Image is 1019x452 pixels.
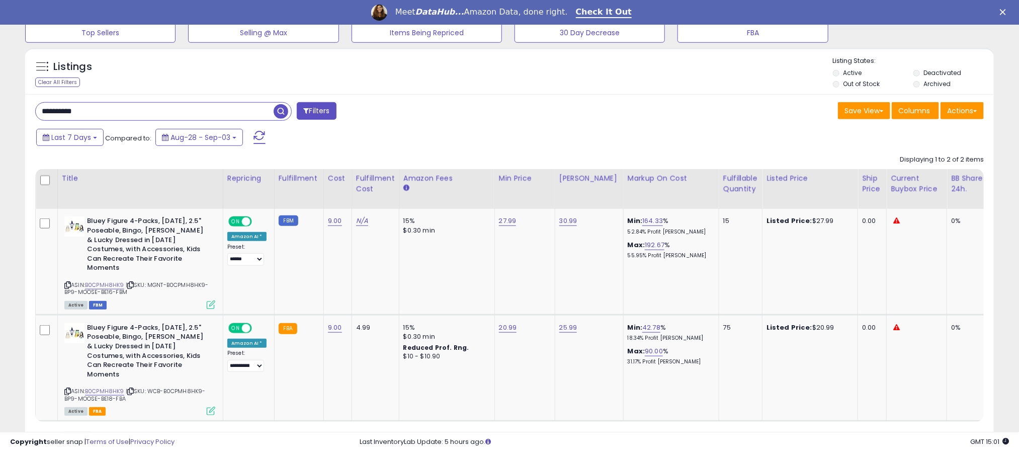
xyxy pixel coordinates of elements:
a: 90.00 [645,346,663,356]
div: 0% [951,323,984,332]
div: Cost [328,173,348,184]
b: Max: [628,240,645,250]
button: Aug-28 - Sep-03 [155,129,243,146]
div: ASIN: [64,323,215,414]
div: Clear All Filters [35,78,80,87]
b: Bluey Figure 4-Packs, [DATE], 2.5" Poseable, Bingo, [PERSON_NAME] & Lucky Dressed in [DATE] Costu... [87,216,209,275]
p: 55.95% Profit [PERSON_NAME] [628,252,711,259]
b: Listed Price: [767,323,812,332]
span: | SKU: MGNT-B0CPMH8HK9-BP9-MOOSE-BE16-FBM [64,281,209,296]
div: $27.99 [767,216,850,225]
p: 52.84% Profit [PERSON_NAME] [628,229,711,236]
a: 30.99 [559,216,577,226]
a: N/A [356,216,368,226]
div: ASIN: [64,216,215,308]
b: Bluey Figure 4-Packs, [DATE], 2.5" Poseable, Bingo, [PERSON_NAME] & Lucky Dressed in [DATE] Costu... [87,323,209,382]
div: Last InventoryLab Update: 5 hours ago. [360,437,1009,447]
label: Deactivated [923,68,961,77]
h5: Listings [53,60,92,74]
label: Active [843,68,862,77]
img: 41P53Hnej4L._SL40_.jpg [64,323,84,343]
div: % [628,216,711,235]
button: Actions [941,102,984,119]
label: Out of Stock [843,80,880,88]
span: Compared to: [105,133,151,143]
i: DataHub... [415,7,464,17]
a: 9.00 [328,216,342,226]
span: OFF [250,217,267,226]
span: ON [229,324,242,332]
div: 4.99 [356,323,391,332]
img: Profile image for Georgie [371,5,387,21]
a: 27.99 [499,216,517,226]
small: FBM [279,215,298,226]
div: Title [62,173,219,184]
div: % [628,241,711,259]
div: Displaying 1 to 2 of 2 items [900,155,984,165]
b: Max: [628,346,645,356]
a: B0CPMH8HK9 [85,387,124,396]
th: The percentage added to the cost of goods (COGS) that forms the calculator for Min & Max prices. [623,169,719,209]
div: Preset: [227,350,267,372]
a: Terms of Use [86,437,129,446]
div: Repricing [227,173,270,184]
div: Fulfillment [279,173,319,184]
div: 75 [723,323,754,332]
div: Preset: [227,244,267,266]
div: $10 - $10.90 [403,352,487,361]
button: Items Being Repriced [352,23,502,43]
button: 30 Day Decrease [515,23,665,43]
div: Markup on Cost [628,173,715,184]
span: FBM [89,301,107,310]
div: Current Buybox Price [891,173,943,194]
div: Ship Price [862,173,882,194]
label: Archived [923,80,951,88]
div: % [628,323,711,342]
div: BB Share 24h. [951,173,988,194]
span: Aug-28 - Sep-03 [171,132,230,142]
a: 42.78 [642,323,660,333]
span: FBA [89,407,106,416]
div: Amazon AI * [227,339,267,348]
strong: Copyright [10,437,47,446]
span: All listings currently available for purchase on Amazon [64,301,88,310]
div: $0.30 min [403,226,487,235]
div: 15% [403,323,487,332]
button: Top Sellers [25,23,176,43]
button: Save View [838,102,890,119]
div: 0.00 [862,216,879,225]
div: $20.99 [767,323,850,332]
b: Min: [628,216,643,225]
a: Check It Out [576,7,632,18]
b: Listed Price: [767,216,812,225]
div: Min Price [499,173,551,184]
b: Reduced Prof. Rng. [403,343,469,352]
a: 20.99 [499,323,517,333]
div: seller snap | | [10,437,175,447]
small: Amazon Fees. [403,184,409,193]
button: FBA [677,23,828,43]
span: Columns [898,106,930,116]
button: Filters [297,102,336,120]
div: Listed Price [767,173,854,184]
span: Last 7 Days [51,132,91,142]
button: Selling @ Max [188,23,338,43]
a: 192.67 [645,240,664,250]
p: Listing States: [833,56,994,66]
span: All listings currently available for purchase on Amazon [64,407,88,416]
a: B0CPMH8HK9 [85,281,124,289]
span: ON [229,217,242,226]
a: 164.33 [642,216,663,226]
div: % [628,347,711,365]
img: 41P53Hnej4L._SL40_.jpg [64,216,84,237]
div: $0.30 min [403,332,487,341]
button: Columns [892,102,939,119]
div: Fulfillment Cost [356,173,395,194]
span: | SKU: WCB-B0CPMH8HK9-BP9-MOOSE-BE18-FBA [64,387,206,402]
div: Meet Amazon Data, done right. [395,7,568,17]
div: 15% [403,216,487,225]
div: [PERSON_NAME] [559,173,619,184]
small: FBA [279,323,297,334]
b: Min: [628,323,643,332]
p: 18.34% Profit [PERSON_NAME] [628,335,711,342]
